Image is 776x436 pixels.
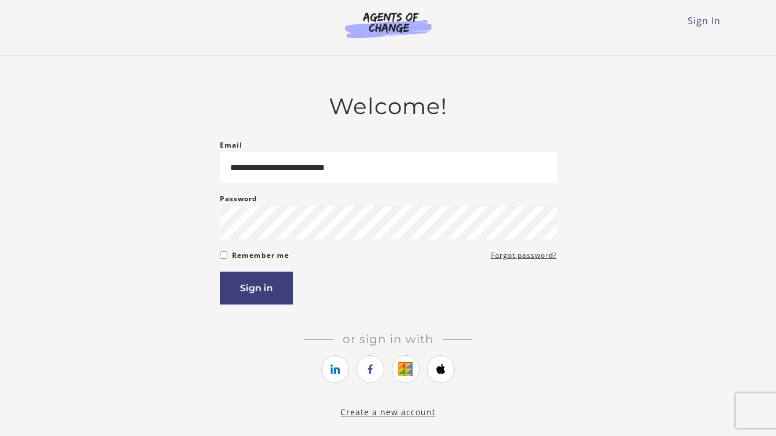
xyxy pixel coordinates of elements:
[333,12,444,38] img: Agents of Change Logo
[688,14,721,27] a: Sign In
[321,355,349,383] a: https://courses.thinkific.com/users/auth/linkedin?ss%5Breferral%5D=&ss%5Buser_return_to%5D=&ss%5B...
[357,355,384,383] a: https://courses.thinkific.com/users/auth/facebook?ss%5Breferral%5D=&ss%5Buser_return_to%5D=&ss%5B...
[333,332,443,346] span: Or sign in with
[232,249,289,262] label: Remember me
[220,138,242,152] label: Email
[220,272,293,305] button: Sign in
[220,192,257,206] label: Password
[220,93,557,120] h2: Welcome!
[491,249,557,262] a: Forgot password?
[392,355,419,383] a: https://courses.thinkific.com/users/auth/google?ss%5Breferral%5D=&ss%5Buser_return_to%5D=&ss%5Bvi...
[340,407,436,418] a: Create a new account
[427,355,455,383] a: https://courses.thinkific.com/users/auth/apple?ss%5Breferral%5D=&ss%5Buser_return_to%5D=&ss%5Bvis...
